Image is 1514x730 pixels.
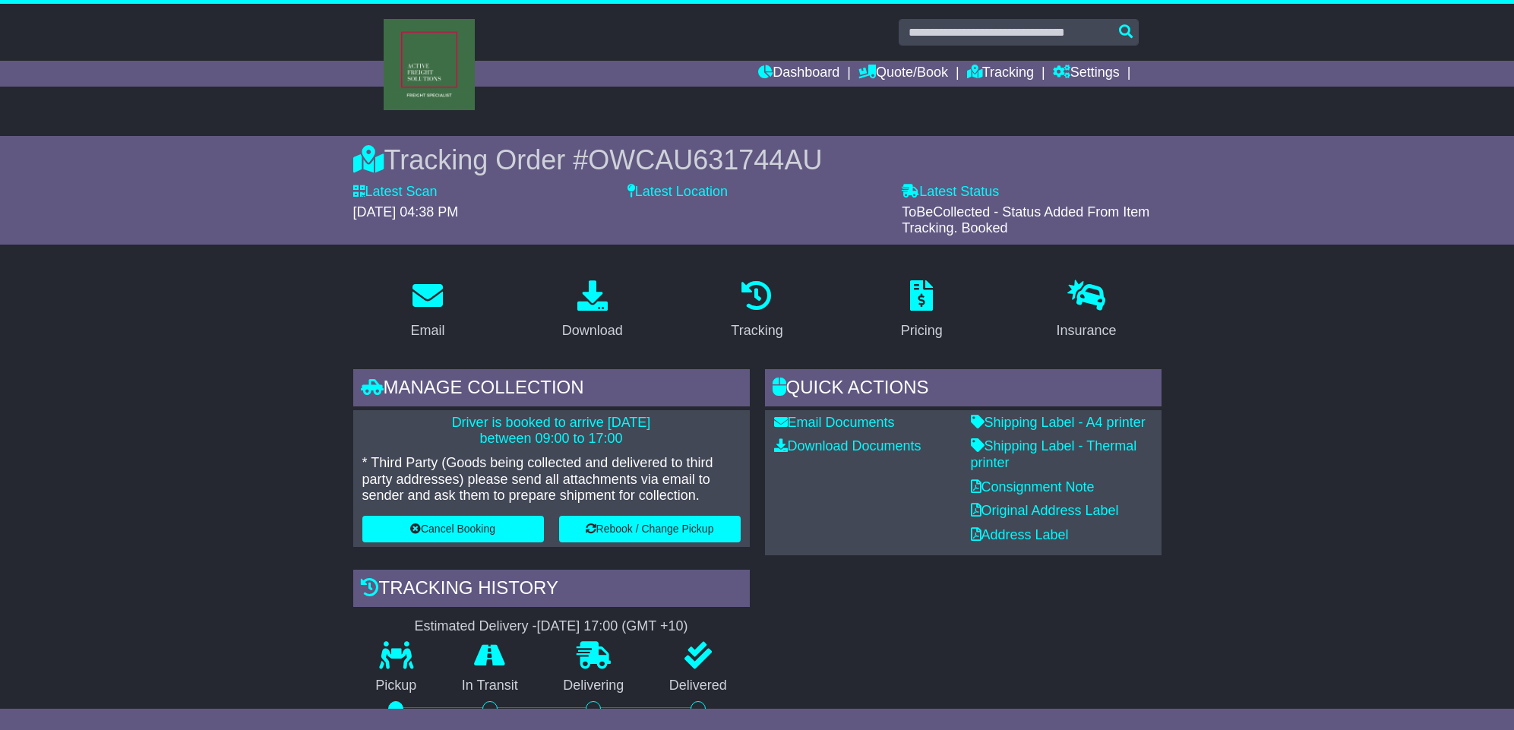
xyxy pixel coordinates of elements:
[353,618,750,635] div: Estimated Delivery -
[562,321,623,341] div: Download
[858,61,948,87] a: Quote/Book
[1053,61,1120,87] a: Settings
[353,184,438,201] label: Latest Scan
[537,618,688,635] div: [DATE] 17:00 (GMT +10)
[758,61,839,87] a: Dashboard
[971,527,1069,542] a: Address Label
[362,455,741,504] p: * Third Party (Goods being collected and delivered to third party addresses) please send all atta...
[353,678,440,694] p: Pickup
[971,438,1137,470] a: Shipping Label - Thermal printer
[1047,275,1127,346] a: Insurance
[971,479,1095,495] a: Consignment Note
[901,321,943,341] div: Pricing
[588,144,822,175] span: OWCAU631744AU
[765,369,1162,410] div: Quick Actions
[400,275,454,346] a: Email
[971,415,1146,430] a: Shipping Label - A4 printer
[967,61,1034,87] a: Tracking
[362,516,544,542] button: Cancel Booking
[439,678,541,694] p: In Transit
[353,144,1162,176] div: Tracking Order #
[410,321,444,341] div: Email
[362,415,741,447] p: Driver is booked to arrive [DATE] between 09:00 to 17:00
[902,184,999,201] label: Latest Status
[353,570,750,611] div: Tracking history
[902,204,1149,236] span: ToBeCollected - Status Added From Item Tracking. Booked
[353,369,750,410] div: Manage collection
[731,321,782,341] div: Tracking
[1057,321,1117,341] div: Insurance
[721,275,792,346] a: Tracking
[774,415,895,430] a: Email Documents
[646,678,750,694] p: Delivered
[559,516,741,542] button: Rebook / Change Pickup
[971,503,1119,518] a: Original Address Label
[552,275,633,346] a: Download
[353,204,459,220] span: [DATE] 04:38 PM
[541,678,647,694] p: Delivering
[774,438,921,453] a: Download Documents
[891,275,953,346] a: Pricing
[627,184,728,201] label: Latest Location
